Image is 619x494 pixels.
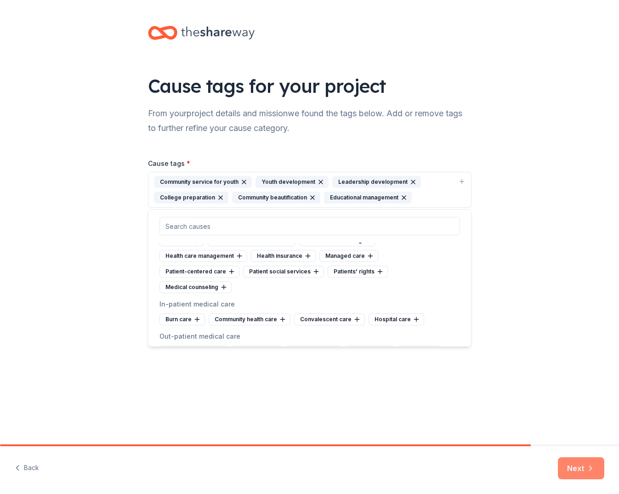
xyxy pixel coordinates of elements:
div: E-health [398,346,440,358]
div: In-patient medical care [159,299,460,310]
div: Educational management [324,192,412,204]
div: Health care management [159,250,247,262]
div: Health insurance [251,250,316,262]
div: From your project details and mission we found the tags below. Add or remove tags to further refi... [148,106,471,136]
div: Youth development [256,176,329,188]
div: Patient-centered care [159,266,239,278]
div: Community service for youth [154,176,252,188]
div: Out-patient medical care [159,331,460,342]
div: Health care clinics [159,346,228,358]
div: Convalescent care [294,313,365,325]
button: Community service for youthYouth developmentLeadership developmentCollege preparationCommunity be... [148,172,471,208]
div: Patient social services [243,266,324,278]
div: Hearing care [286,346,341,358]
label: Cause tags [148,159,190,168]
div: College preparation [154,192,228,204]
div: Community health care [209,313,290,325]
div: Cause tags for your project [148,73,471,99]
div: Patients' rights [328,266,388,278]
div: Hospital care [369,313,424,325]
div: Leadership development [332,176,421,188]
button: Back [15,459,39,478]
div: Vision care [345,346,395,358]
div: Medical counseling [159,281,232,293]
div: Community beautification [232,192,320,204]
div: Dental care [232,346,283,358]
input: Search causes [159,217,460,235]
div: Managed care [319,250,378,262]
div: Burn care [159,313,205,325]
button: Next [558,457,604,479]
